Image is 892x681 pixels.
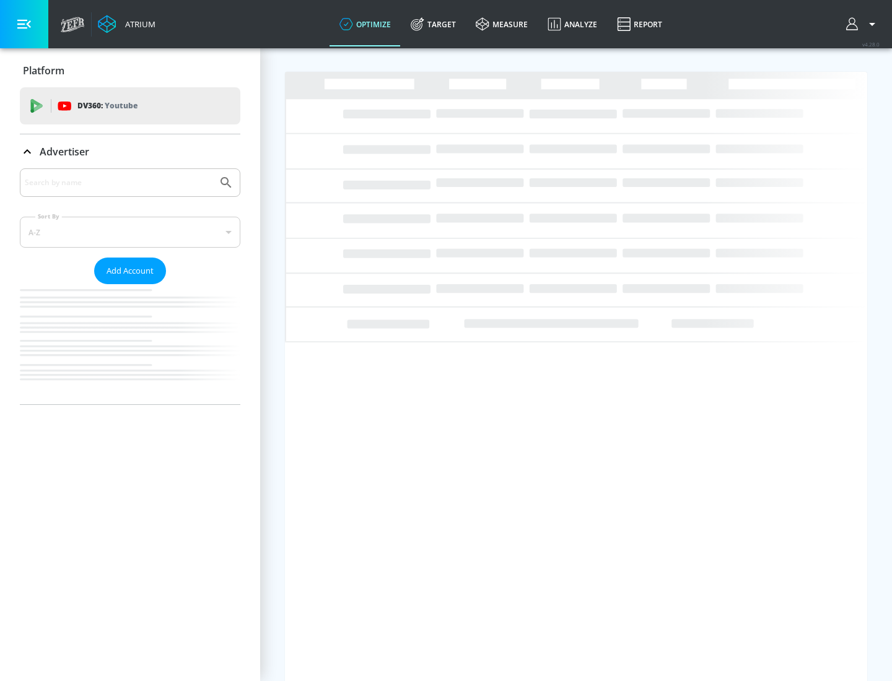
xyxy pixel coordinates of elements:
[20,87,240,124] div: DV360: Youtube
[538,2,607,46] a: Analyze
[20,134,240,169] div: Advertiser
[23,64,64,77] p: Platform
[25,175,212,191] input: Search by name
[20,217,240,248] div: A-Z
[107,264,154,278] span: Add Account
[20,53,240,88] div: Platform
[105,99,138,112] p: Youtube
[607,2,672,46] a: Report
[98,15,155,33] a: Atrium
[330,2,401,46] a: optimize
[77,99,138,113] p: DV360:
[40,145,89,158] p: Advertiser
[466,2,538,46] a: measure
[401,2,466,46] a: Target
[120,19,155,30] div: Atrium
[20,168,240,404] div: Advertiser
[862,41,880,48] span: v 4.28.0
[35,212,62,220] label: Sort By
[20,284,240,404] nav: list of Advertiser
[94,258,166,284] button: Add Account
